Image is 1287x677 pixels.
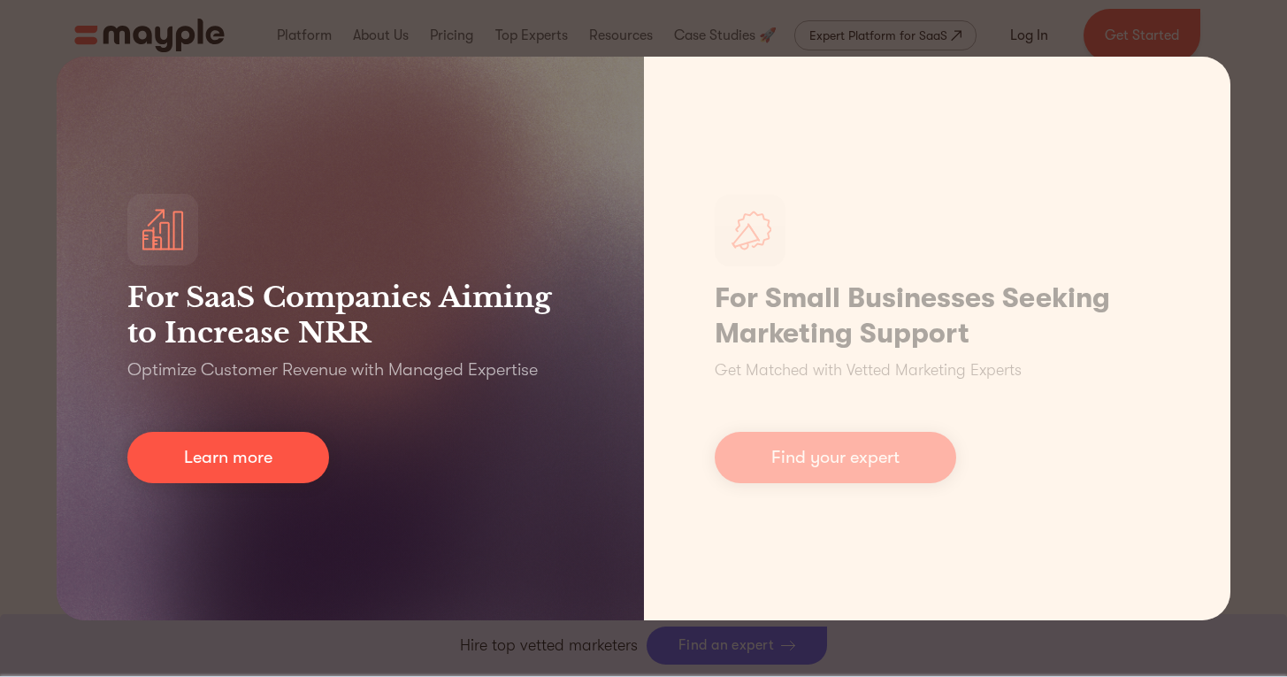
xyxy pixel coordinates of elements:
[715,432,956,483] a: Find your expert
[715,281,1161,351] h1: For Small Businesses Seeking Marketing Support
[127,432,329,483] a: Learn more
[127,280,573,350] h3: For SaaS Companies Aiming to Increase NRR
[715,358,1022,382] p: Get Matched with Vetted Marketing Experts
[127,358,538,382] p: Optimize Customer Revenue with Managed Expertise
